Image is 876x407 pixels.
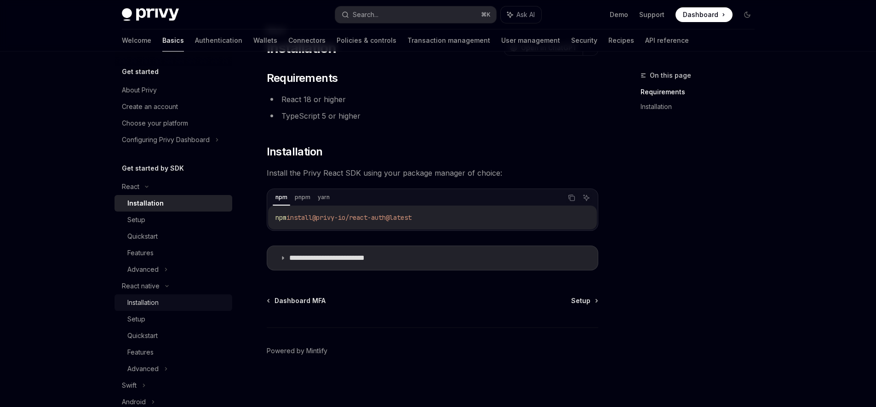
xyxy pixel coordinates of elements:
[268,296,326,305] a: Dashboard MFA
[127,330,158,341] div: Quickstart
[641,99,762,114] a: Installation
[127,363,159,374] div: Advanced
[566,192,578,204] button: Copy the contents from the code block
[315,192,332,203] div: yarn
[571,296,590,305] span: Setup
[115,228,232,245] a: Quickstart
[267,93,598,106] li: React 18 or higher
[645,29,689,52] a: API reference
[267,346,327,355] a: Powered by Mintlify
[610,10,628,19] a: Demo
[275,296,326,305] span: Dashboard MFA
[127,231,158,242] div: Quickstart
[127,297,159,308] div: Installation
[127,198,164,209] div: Installation
[195,29,242,52] a: Authentication
[115,327,232,344] a: Quickstart
[115,344,232,361] a: Features
[292,192,313,203] div: pnpm
[481,11,491,18] span: ⌘ K
[122,85,157,96] div: About Privy
[115,98,232,115] a: Create an account
[122,118,188,129] div: Choose your platform
[353,9,378,20] div: Search...
[127,214,145,225] div: Setup
[127,247,154,258] div: Features
[676,7,733,22] a: Dashboard
[740,7,755,22] button: Toggle dark mode
[122,181,139,192] div: React
[115,82,232,98] a: About Privy
[127,264,159,275] div: Advanced
[122,66,159,77] h5: Get started
[312,213,412,222] span: @privy-io/react-auth@latest
[115,195,232,212] a: Installation
[115,311,232,327] a: Setup
[335,6,496,23] button: Search...⌘K
[288,29,326,52] a: Connectors
[639,10,664,19] a: Support
[286,213,312,222] span: install
[580,192,592,204] button: Ask AI
[115,294,232,311] a: Installation
[273,192,290,203] div: npm
[267,71,338,86] span: Requirements
[162,29,184,52] a: Basics
[122,29,151,52] a: Welcome
[275,213,286,222] span: npm
[641,85,762,99] a: Requirements
[608,29,634,52] a: Recipes
[127,347,154,358] div: Features
[122,8,179,21] img: dark logo
[267,144,323,159] span: Installation
[253,29,277,52] a: Wallets
[516,10,535,19] span: Ask AI
[683,10,718,19] span: Dashboard
[571,29,597,52] a: Security
[501,29,560,52] a: User management
[122,380,137,391] div: Swift
[501,6,541,23] button: Ask AI
[267,166,598,179] span: Install the Privy React SDK using your package manager of choice:
[571,296,597,305] a: Setup
[122,134,210,145] div: Configuring Privy Dashboard
[115,115,232,132] a: Choose your platform
[115,245,232,261] a: Features
[127,314,145,325] div: Setup
[650,70,691,81] span: On this page
[115,212,232,228] a: Setup
[267,109,598,122] li: TypeScript 5 or higher
[122,163,184,174] h5: Get started by SDK
[337,29,396,52] a: Policies & controls
[122,101,178,112] div: Create an account
[407,29,490,52] a: Transaction management
[122,281,160,292] div: React native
